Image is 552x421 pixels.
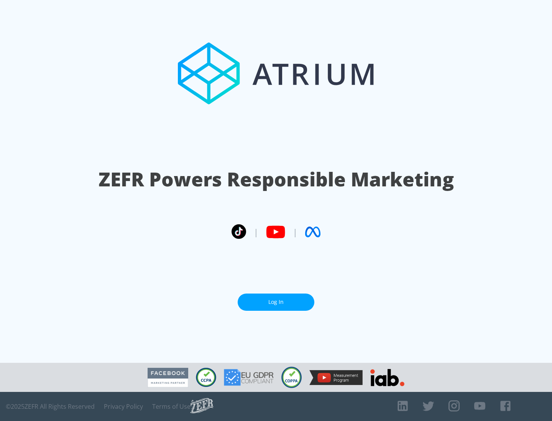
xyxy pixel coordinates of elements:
img: CCPA Compliant [196,368,216,387]
h1: ZEFR Powers Responsible Marketing [99,166,454,193]
img: Facebook Marketing Partner [148,368,188,387]
span: | [293,226,297,238]
img: YouTube Measurement Program [309,370,363,385]
span: © 2025 ZEFR All Rights Reserved [6,403,95,410]
img: IAB [370,369,404,386]
img: COPPA Compliant [281,367,302,388]
span: | [254,226,258,238]
img: GDPR Compliant [224,369,274,386]
a: Privacy Policy [104,403,143,410]
a: Log In [238,294,314,311]
a: Terms of Use [152,403,191,410]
